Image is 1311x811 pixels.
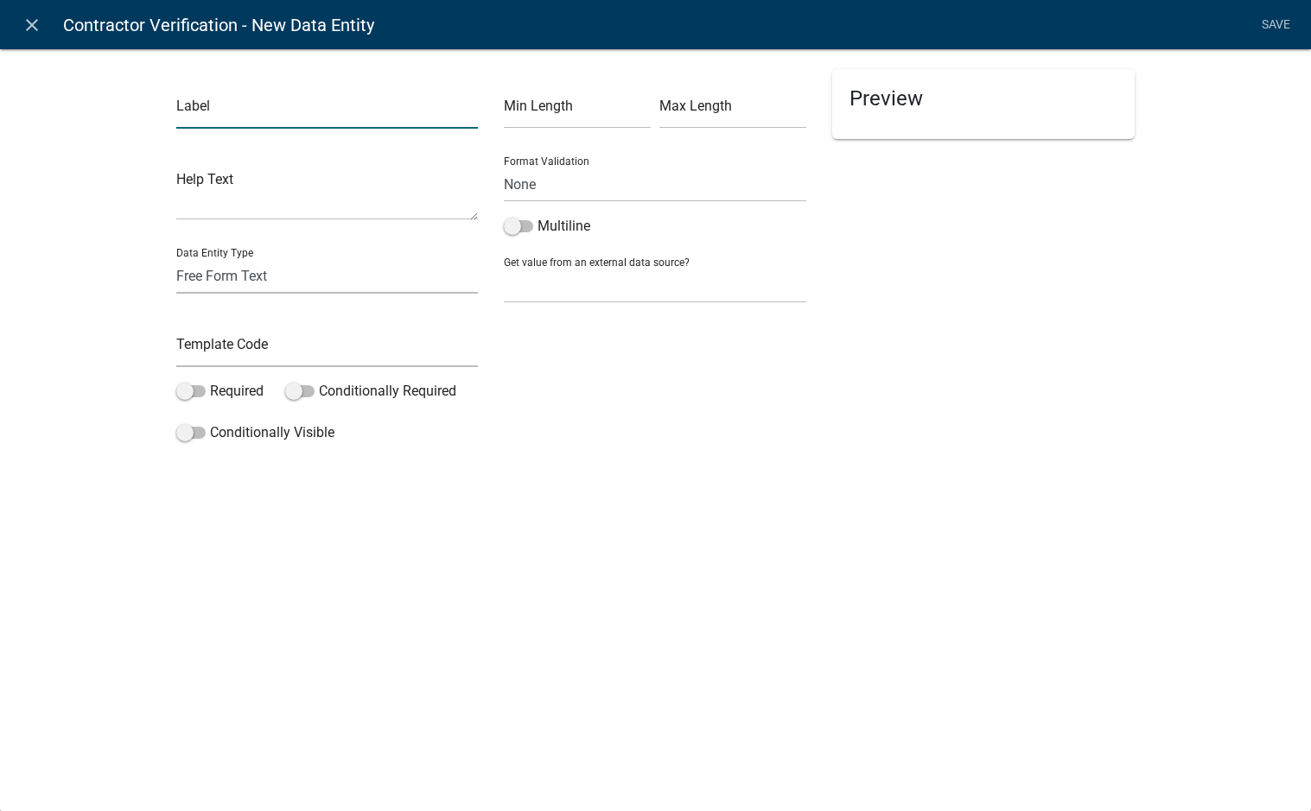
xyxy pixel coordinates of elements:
[504,216,590,237] label: Multiline
[63,8,374,42] span: Contractor Verification - New Data Entity
[176,422,334,443] label: Conditionally Visible
[22,15,42,35] i: close
[850,86,1117,111] h5: Preview
[285,381,456,402] label: Conditionally Required
[176,381,264,402] label: Required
